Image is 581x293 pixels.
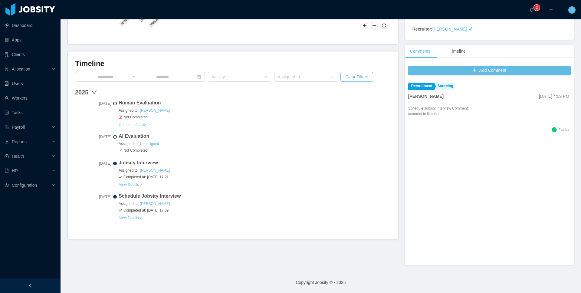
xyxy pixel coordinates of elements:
[12,139,27,144] span: Reports
[119,216,142,220] a: View Details >
[549,8,553,12] i: icon: plus
[119,159,391,166] span: Jobsity Interview
[536,5,538,11] p: 2
[5,183,9,187] i: icon: setting
[119,122,150,127] a: Complete Activity >
[361,22,368,29] button: Zoom In
[539,94,569,99] span: [DATE] 4:09 PM
[75,194,111,200] span: [DATE]
[119,209,122,212] i: icon: check
[119,168,391,173] span: Assigned to:
[380,22,388,29] button: Reset Zoom
[12,168,18,173] span: HR
[5,77,56,90] a: icon: robotUsers
[570,6,573,14] span: H
[119,193,391,200] span: Schedule Jobsity Interview
[119,149,122,152] i: icon: form
[432,27,467,31] a: [PERSON_NAME]
[5,34,56,46] a: icon: appstoreApps
[408,111,469,117] p: cooment to ltimeline
[119,174,391,180] span: Completed at: [DATE] 17:21
[408,83,434,90] a: Recruitment
[119,115,122,119] i: icon: form
[530,8,534,12] i: icon: bell
[119,99,391,107] span: Human Evaluation
[534,5,540,11] sup: 2
[75,134,111,140] span: [DATE]
[75,88,391,97] div: 2025 down
[5,125,9,129] i: icon: file-protect
[119,133,391,140] span: AI Evaluation
[119,182,142,187] a: View Details >
[140,201,170,206] a: [PERSON_NAME]
[119,114,391,120] span: Not Completed
[12,183,37,188] span: Configuration
[119,175,122,179] i: icon: check
[330,75,334,79] i: icon: down
[5,140,9,144] i: icon: line-chart
[91,89,97,95] span: down
[405,44,435,58] div: Comments
[119,141,391,146] span: Assigned to:
[5,67,9,71] i: icon: solution
[12,67,30,71] span: Allocation
[212,74,261,80] div: Activity
[140,168,170,173] a: [PERSON_NAME]
[140,108,170,113] a: [PERSON_NAME]
[119,108,391,113] span: Assigned to:
[119,148,391,153] span: Not Completed
[5,169,9,173] i: icon: book
[408,66,571,75] button: icon: plusAdd Comment
[559,128,569,131] span: Positive
[5,48,56,61] a: icon: auditClients
[75,100,111,107] span: [DATE]
[12,125,25,130] span: Payroll
[140,141,159,146] a: Unassigned
[340,72,373,82] button: Clear Filters
[468,27,473,31] i: icon: edit
[119,208,391,213] span: Completed at: [DATE] 17:09
[197,75,201,79] i: icon: calendar
[75,160,111,166] span: [DATE]
[5,19,56,31] a: icon: pie-chartDashboard
[5,154,9,158] i: icon: medicine-box
[408,94,444,99] strong: [PERSON_NAME]
[408,106,469,126] div: Schedule Jobsity Interview Comment:
[412,27,432,31] strong: Recruiter:
[264,75,268,79] i: icon: down
[435,83,455,90] a: Sourcing
[61,272,581,293] footer: Copyright Jobsity © - 2025
[75,59,391,68] h3: Timeline
[12,154,24,159] span: Health
[5,92,56,104] a: icon: userWorkers
[119,201,391,206] span: Assigned to:
[371,22,378,29] button: Zoom Out
[278,74,327,80] div: Assigned to
[5,107,56,119] a: icon: profileTasks
[445,44,470,58] div: Timeline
